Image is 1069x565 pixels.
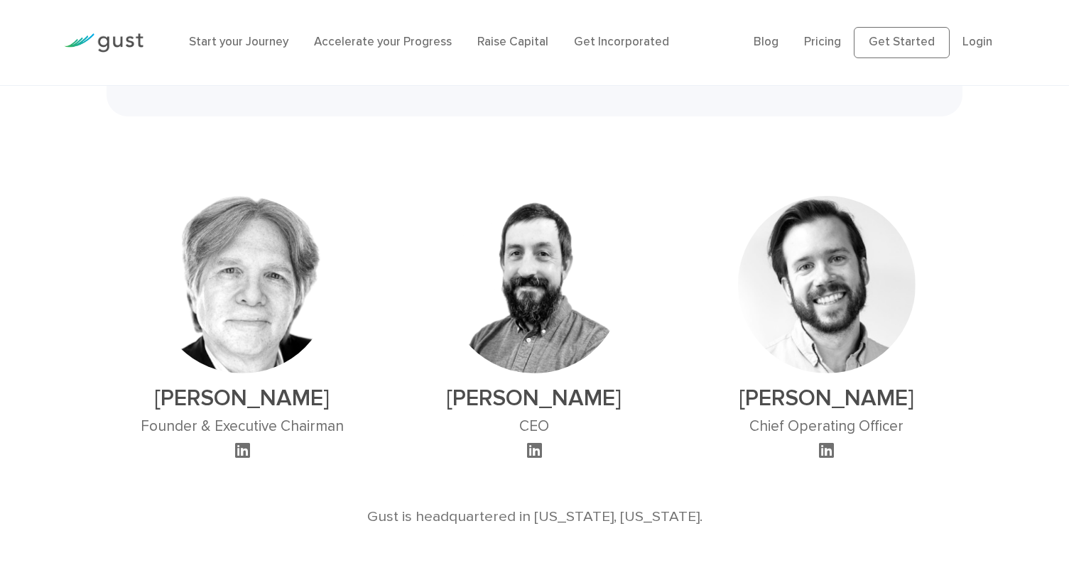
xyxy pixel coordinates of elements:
a: Raise Capital [477,35,548,49]
a: Get Started [854,27,950,58]
img: David Rose [153,196,331,373]
p: Gust is headquartered in [US_STATE], [US_STATE]. [141,505,928,527]
img: Peter Swan [445,196,623,373]
a: Pricing [804,35,841,49]
h2: [PERSON_NAME] [738,385,916,412]
a: Get Incorporated [574,35,669,49]
a: Accelerate your Progress [314,35,452,49]
h2: [PERSON_NAME] [445,385,623,412]
h2: [PERSON_NAME] [141,385,344,412]
h3: Chief Operating Officer [738,417,916,435]
img: Gust Logo [64,33,143,53]
h3: CEO [445,417,623,435]
a: Login [962,35,992,49]
a: Start your Journey [189,35,288,49]
a: Blog [754,35,778,49]
h3: Founder & Executive Chairman [141,417,344,435]
img: Ryan Nash [738,196,916,373]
